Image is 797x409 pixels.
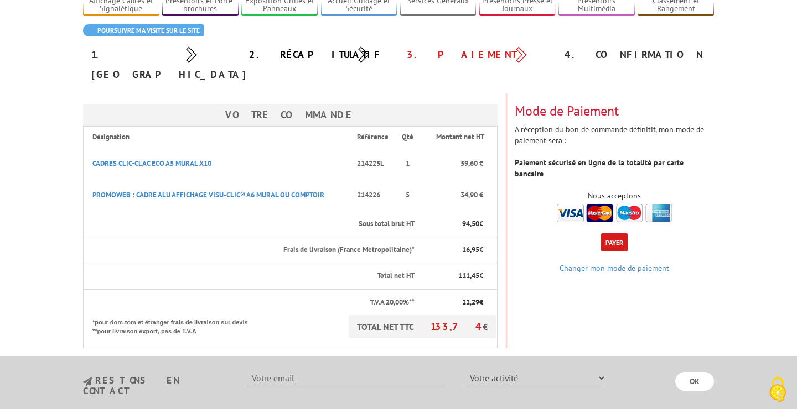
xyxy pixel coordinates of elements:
a: 2. Récapitulatif [249,48,382,61]
p: Qté [401,132,415,143]
button: Payer [601,233,628,251]
a: CADRES CLIC-CLAC ECO A5 MURAL X10 [92,159,211,168]
div: A réception du bon de commande définitif, mon mode de paiement sera : [506,93,722,224]
img: accepted.png [557,204,672,222]
p: TOTAL NET TTC € [349,315,496,338]
p: 59,60 € [425,159,483,169]
th: Frais de livraison (France Metropolitaine)* [84,237,416,263]
a: Changer mon mode de paiement [560,263,669,273]
p: 5 [401,190,415,201]
p: € [425,297,483,308]
p: Référence [354,132,391,143]
div: 3. Paiement [398,45,556,65]
p: Montant net HT [425,132,496,143]
p: € [425,245,483,255]
p: 214225L [354,153,391,175]
div: 4. Confirmation [556,45,714,65]
h3: Votre Commande [83,104,498,126]
span: 94,50 [462,219,479,228]
p: € [425,219,483,229]
p: 214226 [354,185,391,206]
span: 111,45 [458,271,479,280]
div: 1. [GEOGRAPHIC_DATA] [83,45,241,85]
span: 22,29 [462,297,479,307]
img: newsletter.jpg [83,377,92,386]
th: Total net HT [84,263,416,290]
h3: restons en contact [83,376,229,395]
p: 1 [401,159,415,169]
th: Sous total brut HT [84,211,416,237]
div: Nous acceptons [515,190,714,201]
p: Désignation [92,132,344,143]
h3: Mode de Paiement [515,104,714,118]
input: Votre email [245,369,444,387]
img: Cookies (fenêtre modale) [764,376,791,403]
strong: Paiement sécurisé en ligne de la totalité par carte bancaire [515,158,684,179]
p: 34,90 € [425,190,483,201]
button: Cookies (fenêtre modale) [758,371,797,409]
span: 133,74 [431,320,483,333]
p: *pour dom-tom et étranger frais de livraison sur devis **pour livraison export, pas de T.V.A [92,315,258,335]
a: Poursuivre ma visite sur le site [83,24,204,36]
span: 16,95 [462,245,479,254]
p: T.V.A 20,00%** [92,297,415,308]
input: OK [675,372,714,391]
a: PROMOWEB : CADRE ALU AFFICHAGE VISU-CLIC® A6 MURAL OU COMPTOIR [92,190,324,200]
p: € [425,271,483,281]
